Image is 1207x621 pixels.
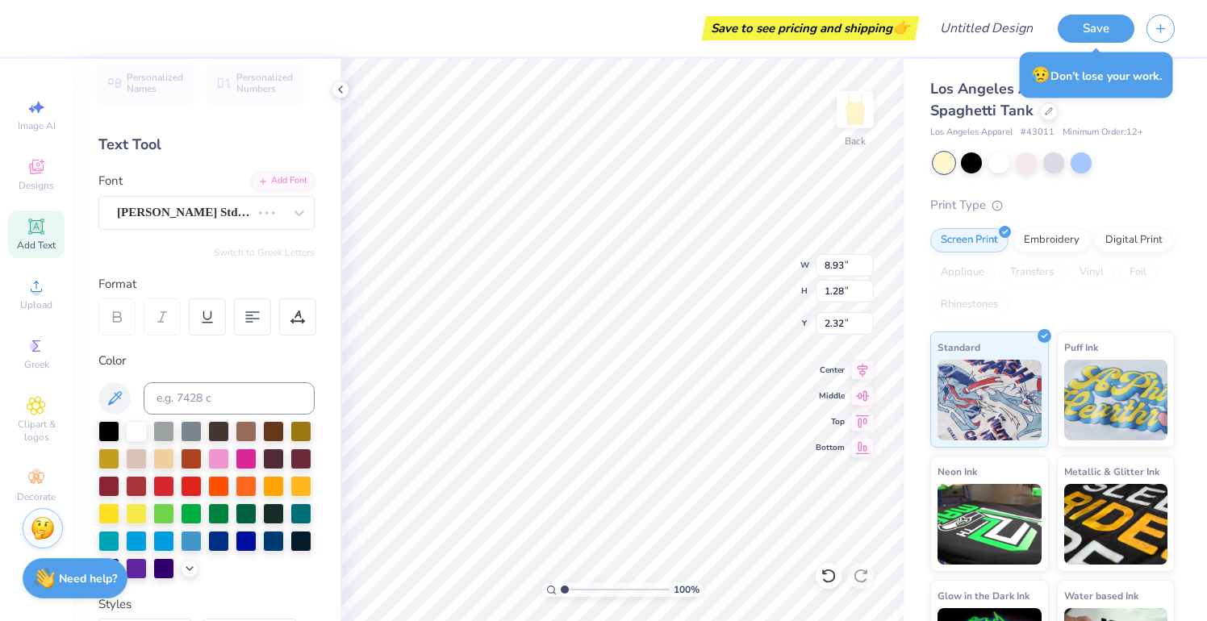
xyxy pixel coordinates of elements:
span: Designs [19,179,54,192]
span: 😥 [1031,65,1050,85]
span: Greek [24,358,49,371]
span: Add Text [17,239,56,252]
span: Image AI [18,119,56,132]
span: Upload [20,298,52,311]
span: Neon Ink [938,463,977,480]
span: Standard [938,339,980,356]
div: Rhinestones [930,293,1009,317]
label: Font [98,172,123,190]
div: Foil [1119,260,1157,285]
span: Minimum Order: 12 + [1063,126,1143,140]
span: Los Angeles Apparel Baby Rib Spaghetti Tank [930,79,1138,120]
input: e.g. 7428 c [144,382,315,415]
strong: Need help? [59,571,117,586]
span: Middle [816,390,845,402]
div: Print Type [930,196,1175,215]
div: Screen Print [930,228,1009,252]
span: Bottom [816,442,845,453]
div: Applique [930,260,995,285]
span: Personalized Numbers [236,72,294,94]
span: Water based Ink [1064,587,1138,604]
img: Neon Ink [938,484,1042,565]
div: Text Tool [98,134,315,156]
button: Save [1058,15,1134,43]
img: Metallic & Glitter Ink [1064,484,1168,565]
div: Digital Print [1095,228,1173,252]
span: Metallic & Glitter Ink [1064,463,1159,480]
div: Embroidery [1013,228,1090,252]
span: Los Angeles Apparel [930,126,1013,140]
img: Back [839,94,871,126]
div: Color [98,352,315,370]
span: # 43011 [1021,126,1055,140]
span: Puff Ink [1064,339,1098,356]
span: Top [816,416,845,427]
span: Clipart & logos [8,418,65,444]
img: Puff Ink [1064,360,1168,440]
div: Transfers [1000,260,1064,285]
div: Styles [98,595,315,614]
img: Standard [938,360,1042,440]
span: Personalized Names [127,72,184,94]
div: Save to see pricing and shipping [706,16,915,40]
div: Vinyl [1069,260,1114,285]
span: 100 % [674,582,700,597]
button: Switch to Greek Letters [214,246,315,259]
span: 👉 [892,18,910,37]
span: Center [816,365,845,376]
div: Back [845,134,866,148]
input: Untitled Design [927,12,1046,44]
div: Format [98,275,316,294]
span: Decorate [17,490,56,503]
div: Add Font [251,172,315,190]
div: Don’t lose your work. [1020,52,1173,98]
span: Glow in the Dark Ink [938,587,1029,604]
